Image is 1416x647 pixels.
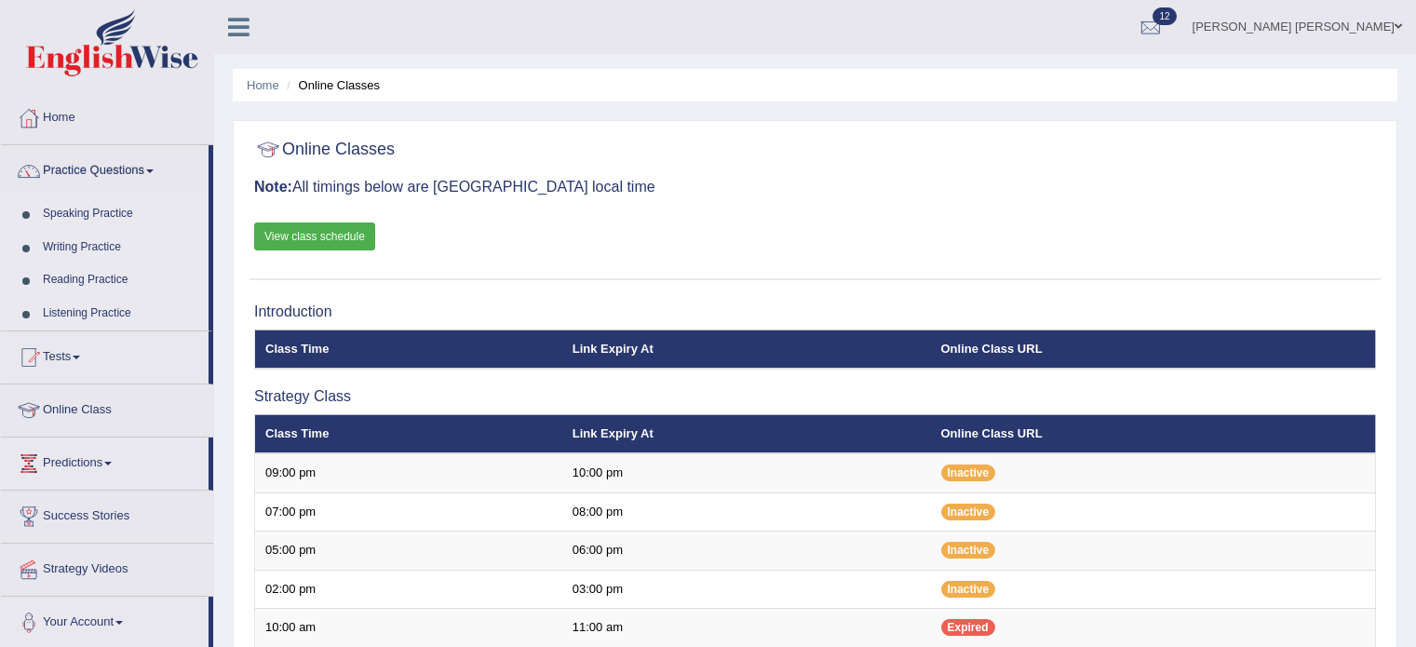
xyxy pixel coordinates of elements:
[562,453,931,492] td: 10:00 pm
[1,544,213,590] a: Strategy Videos
[34,197,209,231] a: Speaking Practice
[255,453,562,492] td: 09:00 pm
[254,303,1376,320] h3: Introduction
[254,136,395,164] h2: Online Classes
[1,597,209,643] a: Your Account
[34,231,209,264] a: Writing Practice
[941,619,995,636] span: Expired
[941,581,996,598] span: Inactive
[1,491,213,537] a: Success Stories
[255,570,562,609] td: 02:00 pm
[34,263,209,297] a: Reading Practice
[254,222,375,250] a: View class schedule
[562,492,931,532] td: 08:00 pm
[254,179,1376,195] h3: All timings below are [GEOGRAPHIC_DATA] local time
[255,492,562,532] td: 07:00 pm
[254,388,1376,405] h3: Strategy Class
[1153,7,1176,25] span: 12
[941,465,996,481] span: Inactive
[254,179,292,195] b: Note:
[941,542,996,559] span: Inactive
[255,532,562,571] td: 05:00 pm
[941,504,996,520] span: Inactive
[562,570,931,609] td: 03:00 pm
[931,330,1376,369] th: Online Class URL
[562,414,931,453] th: Link Expiry At
[1,92,213,139] a: Home
[1,384,213,431] a: Online Class
[931,414,1376,453] th: Online Class URL
[562,330,931,369] th: Link Expiry At
[255,330,562,369] th: Class Time
[1,145,209,192] a: Practice Questions
[282,76,380,94] li: Online Classes
[1,438,209,484] a: Predictions
[255,414,562,453] th: Class Time
[562,532,931,571] td: 06:00 pm
[1,331,209,378] a: Tests
[247,78,279,92] a: Home
[34,297,209,330] a: Listening Practice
